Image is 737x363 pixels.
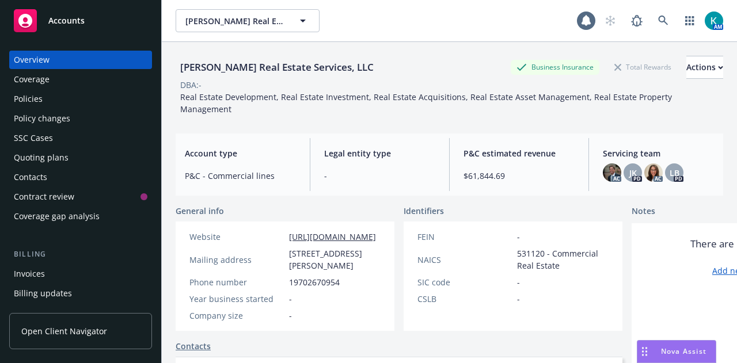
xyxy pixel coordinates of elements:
[14,207,100,226] div: Coverage gap analysis
[609,60,677,74] div: Total Rewards
[661,346,706,356] span: Nova Assist
[180,79,202,91] div: DBA: -
[185,15,285,27] span: [PERSON_NAME] Real Estate Services, LLC
[511,60,599,74] div: Business Insurance
[599,9,622,32] a: Start snowing
[637,340,716,363] button: Nova Assist
[629,167,637,179] span: JK
[670,167,679,179] span: LB
[9,148,152,167] a: Quoting plans
[9,129,152,147] a: SSC Cases
[14,168,47,186] div: Contacts
[289,247,381,272] span: [STREET_ADDRESS][PERSON_NAME]
[417,293,512,305] div: CSLB
[9,188,152,206] a: Contract review
[417,254,512,266] div: NAICS
[14,148,69,167] div: Quoting plans
[324,147,435,159] span: Legal entity type
[686,56,723,79] button: Actions
[417,276,512,288] div: SIC code
[9,284,152,303] a: Billing updates
[603,163,621,182] img: photo
[517,247,609,272] span: 531120 - Commercial Real Estate
[9,90,152,108] a: Policies
[14,284,72,303] div: Billing updates
[464,147,575,159] span: P&C estimated revenue
[48,16,85,25] span: Accounts
[176,205,224,217] span: General info
[9,207,152,226] a: Coverage gap analysis
[9,70,152,89] a: Coverage
[14,129,53,147] div: SSC Cases
[705,12,723,30] img: photo
[9,109,152,128] a: Policy changes
[625,9,648,32] a: Report a Bug
[189,231,284,243] div: Website
[9,249,152,260] div: Billing
[14,265,45,283] div: Invoices
[289,276,340,288] span: 19702670954
[14,70,50,89] div: Coverage
[404,205,444,217] span: Identifiers
[14,188,74,206] div: Contract review
[417,231,512,243] div: FEIN
[176,9,320,32] button: [PERSON_NAME] Real Estate Services, LLC
[517,293,520,305] span: -
[21,325,107,337] span: Open Client Navigator
[185,170,296,182] span: P&C - Commercial lines
[189,254,284,266] div: Mailing address
[517,231,520,243] span: -
[14,90,43,108] div: Policies
[644,163,663,182] img: photo
[632,205,655,219] span: Notes
[9,168,152,186] a: Contacts
[185,147,296,159] span: Account type
[14,109,70,128] div: Policy changes
[189,276,284,288] div: Phone number
[176,60,378,75] div: [PERSON_NAME] Real Estate Services, LLC
[189,309,284,322] div: Company size
[324,170,435,182] span: -
[9,51,152,69] a: Overview
[517,276,520,288] span: -
[637,341,652,362] div: Drag to move
[189,293,284,305] div: Year business started
[464,170,575,182] span: $61,844.69
[14,51,50,69] div: Overview
[9,5,152,37] a: Accounts
[652,9,675,32] a: Search
[180,91,674,114] span: Real Estate Development, Real Estate Investment, Real Estate Acquisitions, Real Estate Asset Mana...
[686,56,723,78] div: Actions
[678,9,701,32] a: Switch app
[289,309,292,322] span: -
[289,231,376,242] a: [URL][DOMAIN_NAME]
[176,340,211,352] a: Contacts
[603,147,714,159] span: Servicing team
[9,265,152,283] a: Invoices
[289,293,292,305] span: -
